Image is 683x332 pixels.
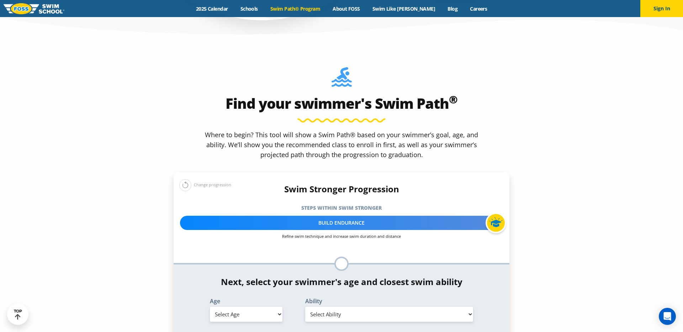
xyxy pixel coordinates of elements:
a: Careers [464,5,493,12]
label: Ability [305,298,473,304]
img: Foss-Location-Swimming-Pool-Person.svg [332,67,352,91]
a: Swim Like [PERSON_NAME] [366,5,441,12]
sup: ® [449,92,457,107]
h2: Find your swimmer's Swim Path [174,95,509,112]
div: Change progression [179,179,231,191]
p: Where to begin? This tool will show a Swim Path® based on your swimmer’s goal, age, and ability. ... [202,130,481,160]
img: FOSS Swim School Logo [4,3,64,14]
label: Age [210,298,282,304]
h4: Next, select your swimmer's age and closest swim ability [174,277,509,287]
a: Swim Path® Program [264,5,326,12]
h5: Steps within Swim Stronger [174,203,509,213]
a: Blog [441,5,464,12]
div: TOP [14,309,22,320]
a: About FOSS [327,5,366,12]
div: Build Endurance [180,216,503,230]
a: 2025 Calendar [190,5,234,12]
a: Schools [234,5,264,12]
p: Refine swim technique and increase swim duration and distance [180,234,503,239]
h4: Swim Stronger Progression [174,184,509,194]
div: Open Intercom Messenger [659,308,676,325]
